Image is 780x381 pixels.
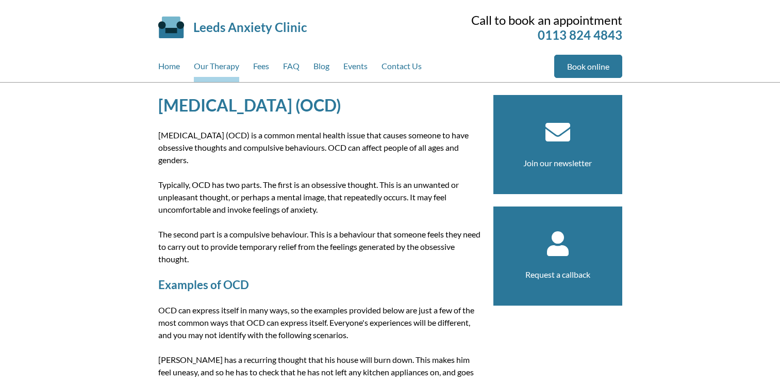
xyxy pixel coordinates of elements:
[158,129,481,166] p: [MEDICAL_DATA] (OCD) is a common mental health issue that causes someone to have obsessive though...
[158,55,180,82] a: Home
[381,55,422,82] a: Contact Us
[525,269,590,279] a: Request a callback
[193,20,307,35] a: Leeds Anxiety Clinic
[158,228,481,265] p: The second part is a compulsive behaviour. This is a behaviour that someone feels they need to ca...
[194,55,239,82] a: Our Therapy
[523,158,592,168] a: Join our newsletter
[158,304,481,341] p: OCD can express itself in many ways, so the examples provided below are just a few of the most co...
[158,95,481,115] h1: [MEDICAL_DATA] (OCD)
[283,55,300,82] a: FAQ
[158,179,481,216] p: Typically, OCD has two parts. The first is an obsessive thought. This is an unwanted or unpleasan...
[343,55,368,82] a: Events
[253,55,269,82] a: Fees
[313,55,329,82] a: Blog
[538,27,622,42] a: 0113 824 4843
[158,278,481,292] h2: Examples of OCD
[554,55,622,78] a: Book online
